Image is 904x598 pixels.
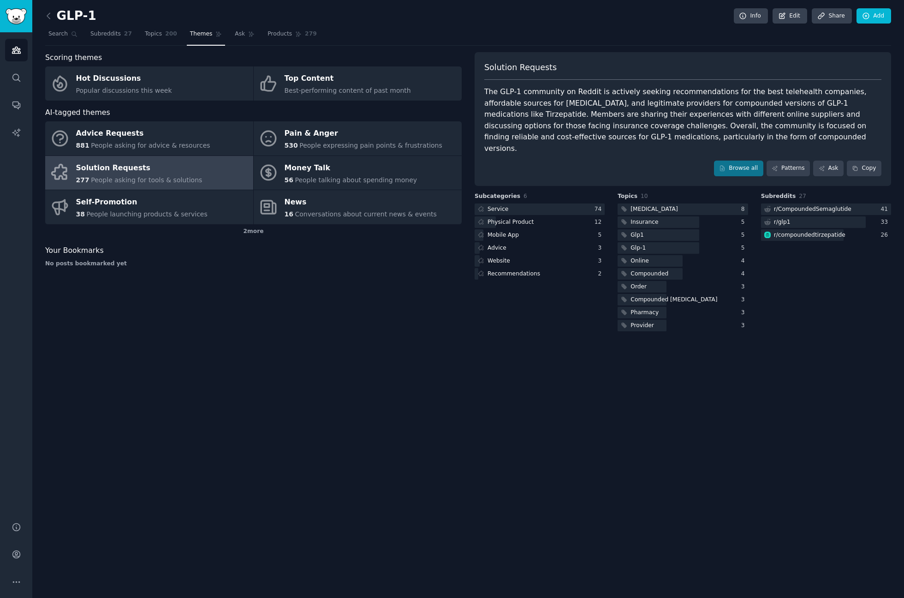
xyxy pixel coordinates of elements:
[87,27,135,46] a: Subreddits27
[764,232,771,238] img: compoundedtirzepatide
[734,8,768,24] a: Info
[714,161,763,176] a: Browse all
[76,195,208,210] div: Self-Promotion
[618,192,637,201] span: Topics
[165,30,177,38] span: 200
[45,224,462,239] div: 2 more
[595,218,605,227] div: 12
[630,309,659,317] div: Pharmacy
[254,156,462,190] a: Money Talk56People talking about spending money
[618,281,748,293] a: Order3
[45,52,102,64] span: Scoring themes
[6,8,27,24] img: GummySearch logo
[630,231,643,239] div: Glp1
[774,205,851,214] div: r/ CompoundedSemaglutide
[630,270,668,278] div: Compounded
[630,283,647,291] div: Order
[142,27,180,46] a: Topics200
[598,270,605,278] div: 2
[90,30,121,38] span: Subreddits
[285,142,298,149] span: 530
[618,229,748,241] a: Glp15
[618,255,748,267] a: Online4
[76,142,89,149] span: 881
[630,205,678,214] div: [MEDICAL_DATA]
[598,257,605,265] div: 3
[630,296,717,304] div: Compounded [MEDICAL_DATA]
[488,257,510,265] div: Website
[595,205,605,214] div: 74
[91,142,210,149] span: People asking for advice & resources
[254,190,462,224] a: News16Conversations about current news & events
[299,142,442,149] span: People expressing pain points & frustrations
[630,218,658,227] div: Insurance
[761,229,891,241] a: compoundedtirzepatider/compoundedtirzepatide26
[774,218,791,227] div: r/ glp1
[268,30,292,38] span: Products
[475,216,605,228] a: Physical Product12
[856,8,891,24] a: Add
[305,30,317,38] span: 279
[254,121,462,155] a: Pain & Anger530People expressing pain points & frustrations
[76,87,172,94] span: Popular discussions this week
[741,231,748,239] div: 5
[232,27,258,46] a: Ask
[741,283,748,291] div: 3
[76,72,172,86] div: Hot Discussions
[761,192,796,201] span: Subreddits
[475,229,605,241] a: Mobile App5
[488,205,508,214] div: Service
[45,245,104,257] span: Your Bookmarks
[45,190,253,224] a: Self-Promotion38People launching products & services
[618,307,748,318] a: Pharmacy3
[630,257,649,265] div: Online
[813,161,844,176] a: Ask
[641,193,648,199] span: 10
[48,30,68,38] span: Search
[475,242,605,254] a: Advice3
[741,309,748,317] div: 3
[484,86,881,154] div: The GLP-1 community on Reddit is actively seeking recommendations for the best telehealth compani...
[812,8,851,24] a: Share
[761,216,891,228] a: r/glp133
[618,242,748,254] a: Glp-15
[145,30,162,38] span: Topics
[630,244,646,252] div: Glp-1
[630,322,654,330] div: Provider
[488,244,506,252] div: Advice
[799,193,806,199] span: 27
[880,205,891,214] div: 41
[295,176,417,184] span: People talking about spending money
[773,8,807,24] a: Edit
[488,218,534,227] div: Physical Product
[124,30,132,38] span: 27
[45,27,81,46] a: Search
[285,176,293,184] span: 56
[741,270,748,278] div: 4
[767,161,810,176] a: Patterns
[475,203,605,215] a: Service74
[285,126,442,141] div: Pain & Anger
[618,203,748,215] a: [MEDICAL_DATA]8
[741,244,748,252] div: 5
[774,231,845,239] div: r/ compoundedtirzepatide
[45,156,253,190] a: Solution Requests277People asking for tools & solutions
[475,268,605,280] a: Recommendations2
[45,260,462,268] div: No posts bookmarked yet
[880,218,891,227] div: 33
[264,27,320,46] a: Products279
[484,62,557,73] span: Solution Requests
[45,121,253,155] a: Advice Requests881People asking for advice & resources
[76,176,89,184] span: 277
[475,192,520,201] span: Subcategories
[847,161,881,176] button: Copy
[285,210,293,218] span: 16
[880,231,891,239] div: 26
[488,270,540,278] div: Recommendations
[86,210,207,218] span: People launching products & services
[76,210,85,218] span: 38
[187,27,226,46] a: Themes
[285,195,437,210] div: News
[598,231,605,239] div: 5
[741,322,748,330] div: 3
